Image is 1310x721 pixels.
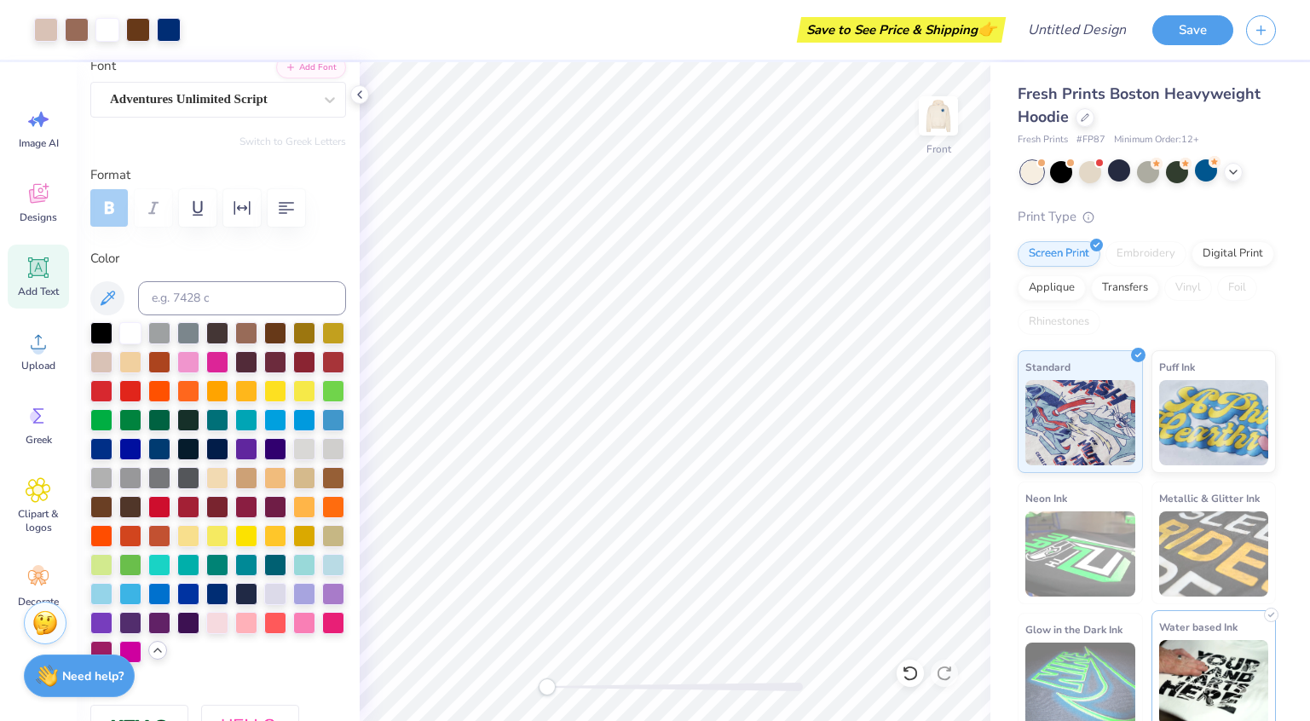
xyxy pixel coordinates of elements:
div: Transfers [1091,275,1159,301]
span: Standard [1025,358,1071,376]
span: Fresh Prints Boston Heavyweight Hoodie [1018,84,1261,127]
img: Metallic & Glitter Ink [1159,511,1269,597]
div: Accessibility label [539,678,556,695]
label: Font [90,56,116,76]
button: Save [1152,15,1233,45]
label: Color [90,249,346,268]
span: Glow in the Dark Ink [1025,620,1122,638]
div: Vinyl [1164,275,1212,301]
img: Front [921,99,955,133]
strong: Need help? [62,668,124,684]
img: Standard [1025,380,1135,465]
label: Format [90,165,346,185]
div: Front [926,141,951,157]
span: Upload [21,359,55,372]
span: Decorate [18,595,59,609]
div: Digital Print [1192,241,1274,267]
span: Minimum Order: 12 + [1114,133,1199,147]
input: Untitled Design [1014,13,1140,47]
img: Puff Ink [1159,380,1269,465]
span: Neon Ink [1025,489,1067,507]
input: e.g. 7428 c [138,281,346,315]
div: Embroidery [1105,241,1186,267]
div: Rhinestones [1018,309,1100,335]
span: Fresh Prints [1018,133,1068,147]
div: Foil [1217,275,1257,301]
span: # FP87 [1076,133,1105,147]
span: Designs [20,211,57,224]
button: Switch to Greek Letters [239,135,346,148]
span: Metallic & Glitter Ink [1159,489,1260,507]
span: Add Text [18,285,59,298]
span: Image AI [19,136,59,150]
div: Screen Print [1018,241,1100,267]
span: Puff Ink [1159,358,1195,376]
span: Water based Ink [1159,618,1238,636]
div: Save to See Price & Shipping [801,17,1001,43]
span: Clipart & logos [10,507,66,534]
span: Greek [26,433,52,447]
div: Applique [1018,275,1086,301]
div: Print Type [1018,207,1276,227]
img: Neon Ink [1025,511,1135,597]
button: Add Font [276,56,346,78]
span: 👉 [978,19,996,39]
